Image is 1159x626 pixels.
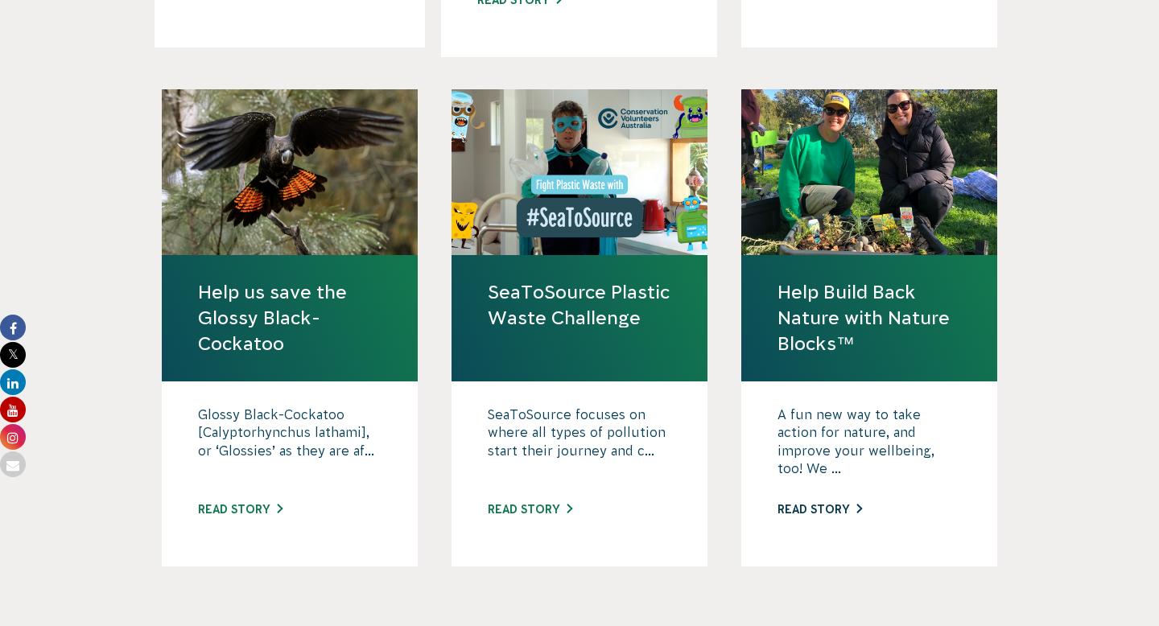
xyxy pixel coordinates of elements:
a: Read story [488,503,572,516]
p: Glossy Black-Cockatoo [Calyptorhynchus lathami], or ‘Glossies’ as they are af... [198,406,382,486]
a: SeaToSource Plastic Waste Challenge [488,279,671,331]
a: Read story [777,503,862,516]
p: SeaToSource focuses on where all types of pollution start their journey and c... [488,406,671,486]
a: Read story [198,503,283,516]
p: A fun new way to take action for nature, and improve your wellbeing, too! We ... [777,406,961,486]
a: Help Build Back Nature with Nature Blocks™ [777,279,961,357]
a: Help us save the Glossy Black-Cockatoo [198,279,382,357]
